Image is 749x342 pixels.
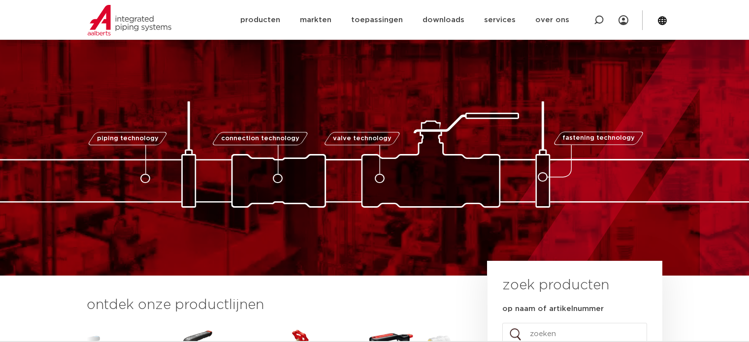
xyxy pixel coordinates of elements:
[221,135,299,142] span: connection technology
[502,276,609,295] h3: zoek producten
[97,135,159,142] span: piping technology
[502,304,604,314] label: op naam of artikelnummer
[333,135,391,142] span: valve technology
[562,135,635,142] span: fastening technology
[87,295,454,315] h3: ontdek onze productlijnen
